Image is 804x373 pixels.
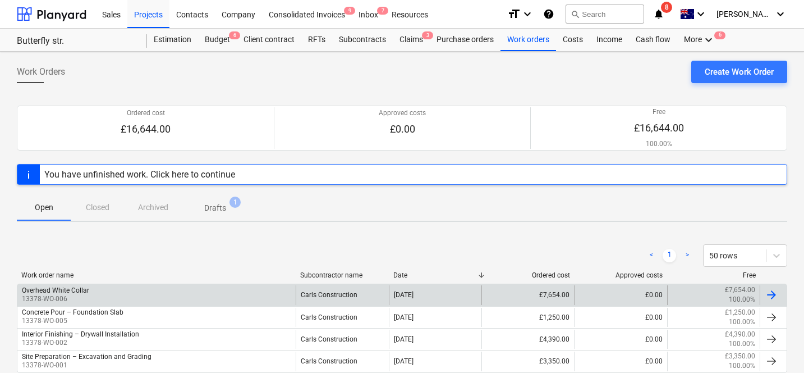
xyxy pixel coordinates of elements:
div: Ordered cost [486,271,570,279]
a: Cash flow [629,29,677,51]
div: Overhead White Collar [22,286,89,294]
i: keyboard_arrow_down [521,7,534,21]
span: 6 [714,31,725,39]
p: Approved costs [379,108,426,118]
a: Subcontracts [332,29,393,51]
div: £3,350.00 [481,352,574,371]
span: Work Orders [17,65,65,79]
span: [PERSON_NAME] [716,10,773,19]
div: Work order name [21,271,291,279]
div: £0.00 [574,330,667,349]
a: Income [590,29,629,51]
div: Date [393,271,477,279]
p: £16,644.00 [634,121,684,135]
p: Free [634,107,684,117]
i: keyboard_arrow_down [774,7,787,21]
div: £4,390.00 [481,330,574,349]
span: 3 [422,31,433,39]
a: Next page [681,249,694,262]
p: 13378-WO-005 [22,316,123,326]
div: Carls Construction [296,285,388,304]
div: [DATE] [394,291,414,299]
div: Carls Construction [296,330,388,349]
p: 100.00% [634,139,684,149]
a: Client contract [237,29,301,51]
p: 100.00% [729,339,755,349]
div: Concrete Pour – Foundation Slab [22,308,123,316]
span: 9 [344,7,355,15]
p: £4,390.00 [725,330,755,339]
div: Create Work Order [705,65,774,79]
a: Costs [556,29,590,51]
div: Carls Construction [296,352,388,371]
a: Purchase orders [430,29,500,51]
div: Budget [198,29,237,51]
a: Work orders [500,29,556,51]
span: search [571,10,580,19]
button: Search [566,4,644,24]
p: 13378-WO-001 [22,361,151,370]
i: format_size [507,7,521,21]
a: Page 1 is your current page [663,249,676,262]
div: Butterfly str. [17,35,134,47]
div: Interior Finishing – Drywall Installation [22,330,139,338]
div: Subcontractor name [300,271,384,279]
p: £7,654.00 [725,285,755,295]
div: £0.00 [574,352,667,371]
iframe: Chat Widget [748,319,804,373]
a: RFTs [301,29,332,51]
p: Ordered cost [121,108,171,118]
p: 100.00% [729,361,755,371]
i: Knowledge base [543,7,554,21]
div: £0.00 [574,308,667,327]
p: Open [30,202,57,213]
div: Free [672,271,756,279]
p: £1,250.00 [725,308,755,317]
div: [DATE] [394,357,414,365]
div: £1,250.00 [481,308,574,327]
p: £16,644.00 [121,122,171,136]
button: Create Work Order [691,61,787,83]
span: 1 [229,197,241,208]
div: Approved costs [579,271,663,279]
i: keyboard_arrow_down [702,33,715,47]
p: 13378-WO-006 [22,294,89,304]
div: £0.00 [574,285,667,304]
div: Claims [393,29,430,51]
p: 13378-WO-002 [22,338,139,348]
p: £3,350.00 [725,352,755,361]
p: £0.00 [379,122,426,136]
p: Drafts [204,202,226,214]
div: £7,654.00 [481,285,574,304]
p: 100.00% [729,317,755,327]
a: Claims3 [393,29,430,51]
p: 100.00% [729,295,755,304]
i: keyboard_arrow_down [694,7,707,21]
div: You have unfinished work. Click here to continue [44,169,235,180]
div: Site Preparation – Excavation and Grading [22,353,151,361]
a: Budget6 [198,29,237,51]
div: Carls Construction [296,308,388,327]
a: Estimation [147,29,198,51]
span: 8 [661,2,672,13]
span: 6 [229,31,240,39]
a: Previous page [645,249,658,262]
i: notifications [653,7,664,21]
span: 7 [377,7,388,15]
div: [DATE] [394,335,414,343]
div: [DATE] [394,313,414,321]
div: More [677,29,722,51]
